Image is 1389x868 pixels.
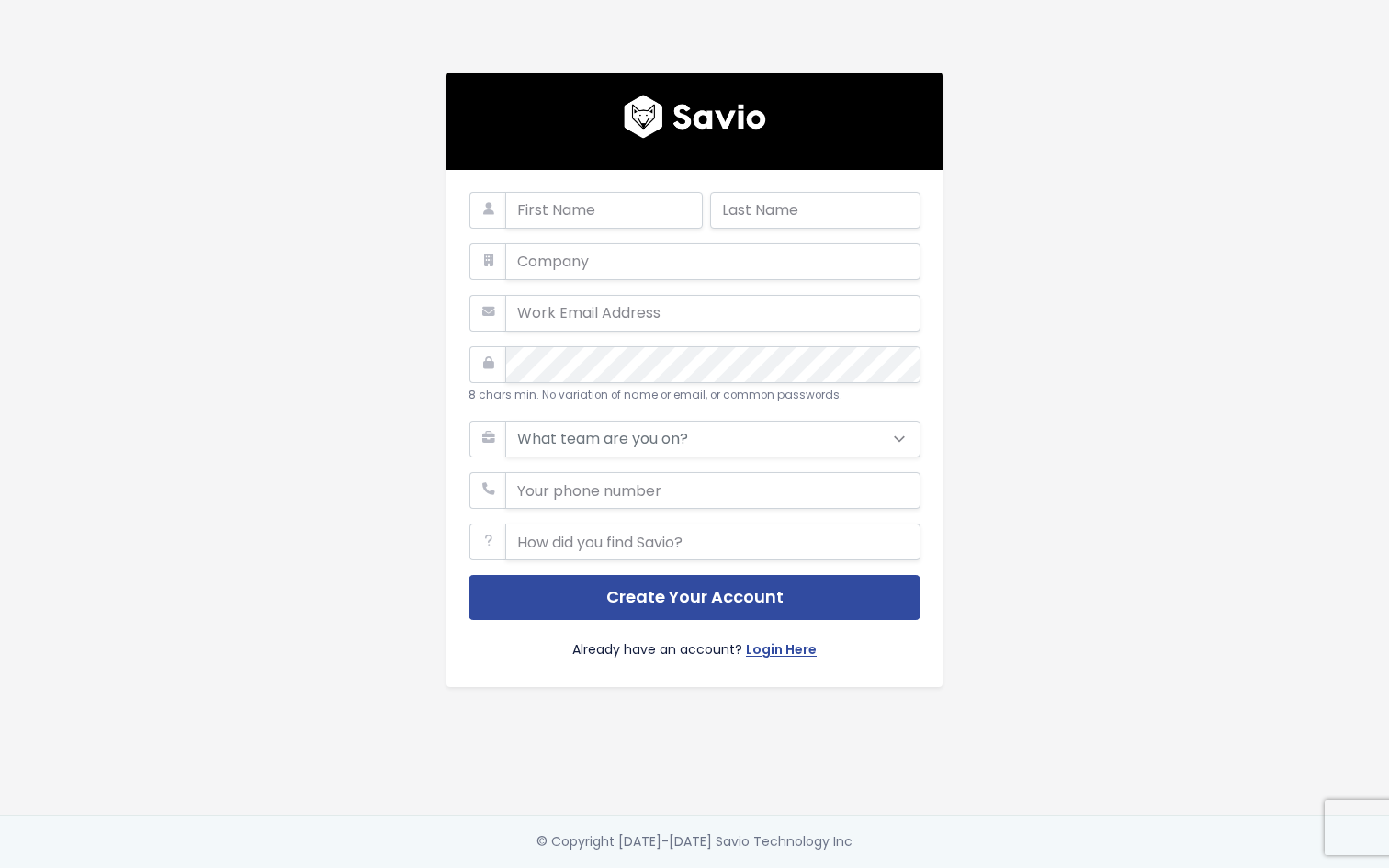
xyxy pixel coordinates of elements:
input: Your phone number [505,472,920,509]
input: Work Email Address [505,295,920,332]
input: How did you find Savio? [505,524,920,560]
a: Login Here [746,638,817,665]
button: Create Your Account [469,575,920,620]
div: © Copyright [DATE]-[DATE] Savio Technology Inc [536,830,853,853]
div: Already have an account? [469,620,920,665]
input: First Name [505,192,703,229]
img: logo600x187.a314fd40982d.png [624,95,766,139]
input: Last Name [710,192,920,229]
input: Company [505,243,920,280]
small: 8 chars min. No variation of name or email, or common passwords. [469,388,842,402]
